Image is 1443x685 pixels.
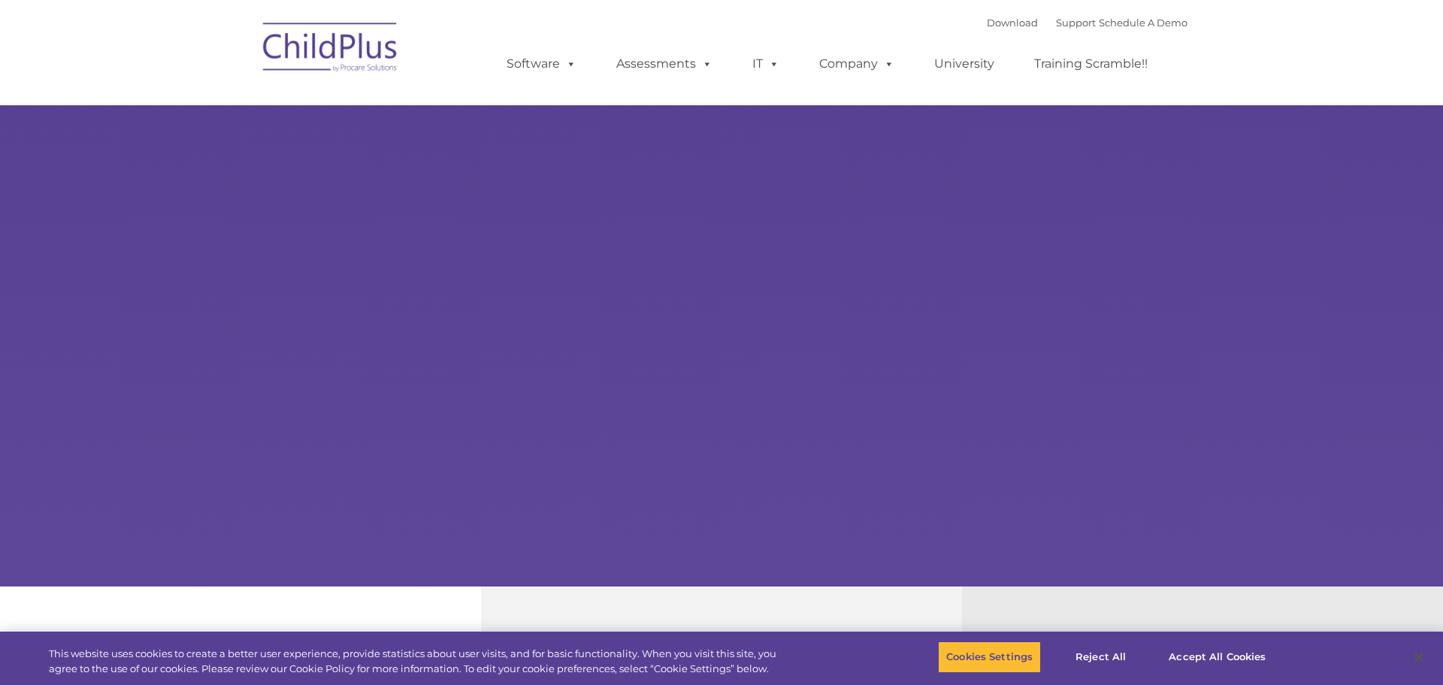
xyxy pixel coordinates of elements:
button: Cookies Settings [938,641,1041,673]
button: Reject All [1054,641,1148,673]
div: This website uses cookies to create a better user experience, provide statistics about user visit... [49,647,794,676]
a: Download [987,17,1038,29]
a: University [919,49,1009,79]
a: IT [737,49,794,79]
a: Assessments [601,49,728,79]
button: Accept All Cookies [1160,641,1274,673]
a: Software [492,49,591,79]
button: Close [1402,641,1435,674]
a: Company [804,49,909,79]
img: ChildPlus by Procare Solutions [256,12,406,87]
a: Training Scramble!! [1019,49,1163,79]
font: | [987,17,1187,29]
a: Support [1056,17,1096,29]
a: Schedule A Demo [1099,17,1187,29]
